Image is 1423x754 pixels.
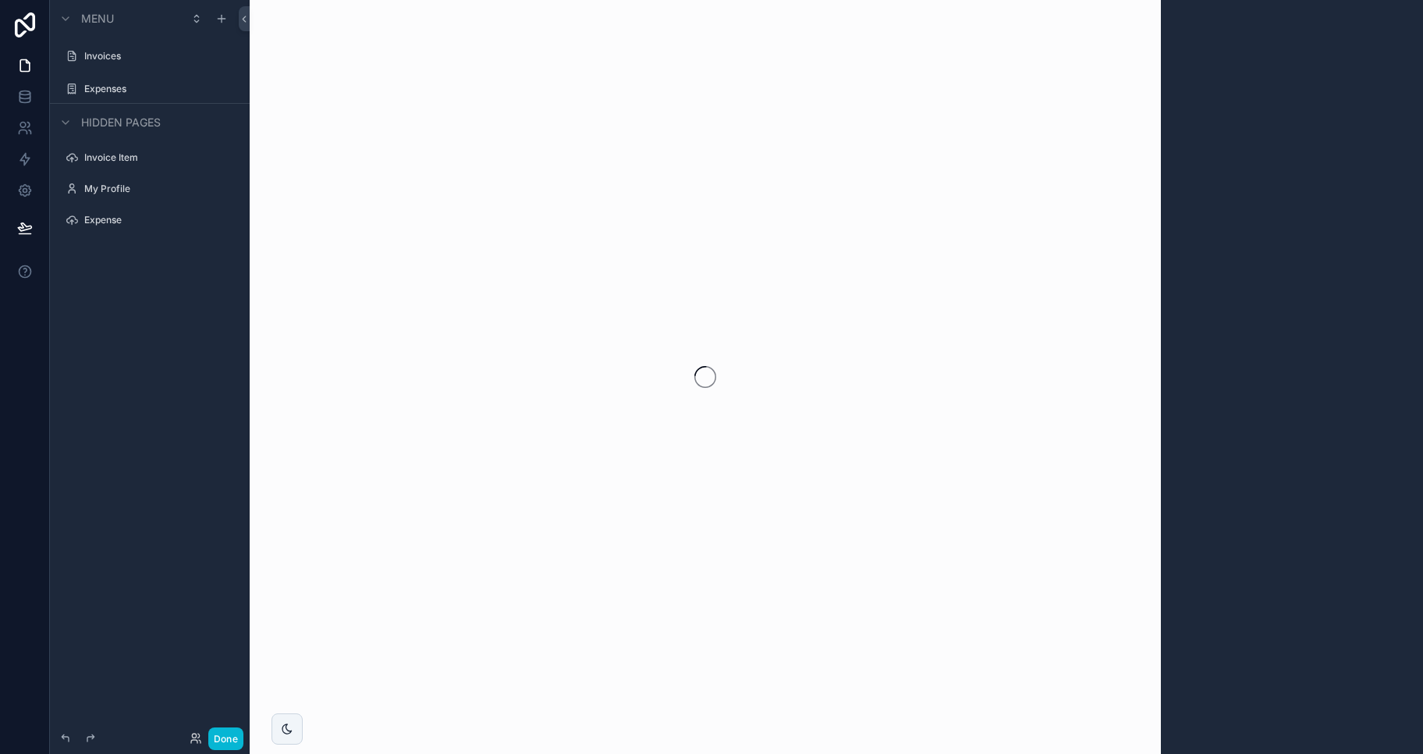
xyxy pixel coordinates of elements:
[84,214,237,226] label: Expense
[84,50,237,62] label: Invoices
[84,151,237,164] label: Invoice Item
[208,727,243,750] button: Done
[84,83,237,95] label: Expenses
[84,183,237,195] label: My Profile
[81,115,161,130] span: Hidden pages
[81,11,114,27] span: Menu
